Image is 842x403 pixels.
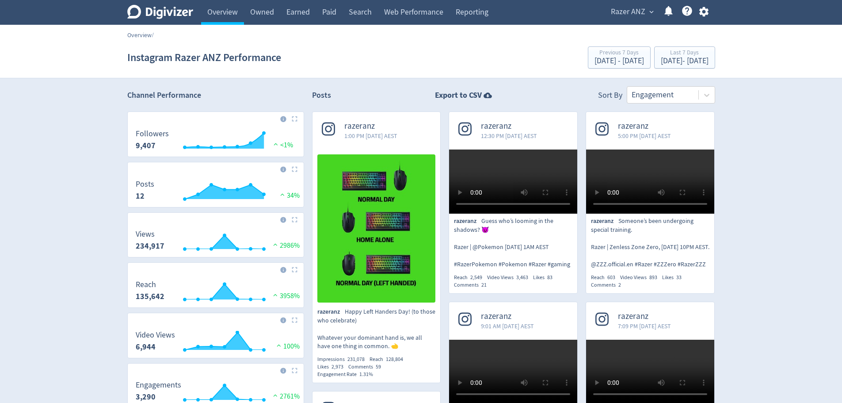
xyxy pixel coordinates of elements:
[470,274,482,281] span: 2,549
[533,274,557,281] div: Likes
[359,371,373,378] span: 1.31%
[136,342,156,352] strong: 6,944
[449,112,577,288] a: razeranz12:30 PM [DATE] AESTrazeranzGuess who’s looming in the shadows? 😈 Razer | @Pokemon [DATE]...
[588,46,651,69] button: Previous 7 Days[DATE] - [DATE]
[292,166,297,172] img: Placeholder
[292,116,297,122] img: Placeholder
[136,330,175,340] dt: Video Views
[481,131,537,140] span: 12:30 PM [DATE] AEST
[317,307,436,351] p: Happy Left Handers Day! (to those who celebrate) Whatever your dominant hand is, we all have one ...
[618,322,671,330] span: 7:09 PM [DATE] AEST
[454,217,481,226] span: razeranz
[454,281,491,289] div: Comments
[516,274,528,281] span: 3,463
[598,90,622,104] div: Sort By
[317,363,348,371] div: Likes
[591,217,618,226] span: razeranz
[649,274,657,281] span: 893
[654,46,715,69] button: Last 7 Days[DATE]- [DATE]
[312,90,331,104] h2: Posts
[136,280,164,290] dt: Reach
[274,342,300,351] span: 100%
[136,179,154,189] dt: Posts
[278,191,300,200] span: 34%
[591,217,709,269] p: Someone’s been undergoing special training. Razer | Zenless Zone Zero, [DATE] 10PM AEST. @ZZZ.off...
[127,31,152,39] a: Overview
[317,154,436,303] img: Happy Left Handers Day! (to those who celebrate) Whatever your dominant hand is, we all have one ...
[131,230,300,253] svg: Views 234,917
[136,129,169,139] dt: Followers
[292,267,297,273] img: Placeholder
[348,363,386,371] div: Comments
[370,356,408,363] div: Reach
[271,392,280,399] img: positive-performance.svg
[435,90,482,101] strong: Export to CSV
[618,311,671,322] span: razeranz
[274,342,283,349] img: positive-performance.svg
[594,57,644,65] div: [DATE] - [DATE]
[454,217,572,269] p: Guess who’s looming in the shadows? 😈 Razer | @Pokemon [DATE] 1AM AEST #RazerPokemon #Pokemon #Ra...
[292,317,297,323] img: Placeholder
[608,5,656,19] button: Razer ANZ
[278,191,287,198] img: positive-performance.svg
[271,241,300,250] span: 2986%
[347,356,365,363] span: 231,078
[131,130,300,153] svg: Followers 9,407
[312,112,441,378] a: razeranz1:00 PM [DATE] AESTHappy Left Handers Day! (to those who celebrate) Whatever your dominan...
[127,43,281,72] h1: Instagram Razer ANZ Performance
[136,380,181,390] dt: Engagements
[586,112,714,288] a: razeranz5:00 PM [DATE] AESTrazeranzSomeone’s been undergoing special training. Razer | Zenless Zo...
[136,291,164,302] strong: 135,642
[618,121,671,131] span: razeranz
[618,281,621,288] span: 2
[152,31,154,39] span: /
[676,274,682,281] span: 33
[547,274,552,281] span: 83
[317,356,370,363] div: Impressions
[481,121,537,131] span: razeranz
[591,281,626,289] div: Comments
[271,292,280,298] img: positive-performance.svg
[136,241,164,251] strong: 234,917
[661,50,709,57] div: Last 7 Days
[611,5,645,19] span: Razer ANZ
[481,322,534,330] span: 9:01 AM [DATE] AEST
[271,141,280,147] img: positive-performance.svg
[620,274,662,281] div: Video Views
[292,368,297,373] img: Placeholder
[131,331,300,354] svg: Video Views 6,944
[481,281,487,288] span: 21
[481,311,534,322] span: razeranz
[127,90,304,101] h2: Channel Performance
[317,371,378,378] div: Engagement Rate
[487,274,533,281] div: Video Views
[136,391,156,402] strong: 3,290
[376,363,381,370] span: 59
[454,274,487,281] div: Reach
[271,241,280,248] img: positive-performance.svg
[591,274,620,281] div: Reach
[271,392,300,401] span: 2761%
[662,274,686,281] div: Likes
[136,191,145,201] strong: 12
[648,8,655,16] span: expand_more
[131,280,300,304] svg: Reach 135,642
[344,121,397,131] span: razeranz
[661,57,709,65] div: [DATE] - [DATE]
[594,50,644,57] div: Previous 7 Days
[136,229,164,239] dt: Views
[386,356,403,363] span: 128,804
[317,307,345,316] span: razeranz
[131,180,300,203] svg: Posts 12
[331,363,343,370] span: 2,973
[344,131,397,140] span: 1:00 PM [DATE] AEST
[292,217,297,223] img: Placeholder
[136,140,156,151] strong: 9,407
[271,141,293,150] span: <1%
[271,292,300,300] span: 3958%
[607,274,615,281] span: 603
[618,131,671,140] span: 5:00 PM [DATE] AEST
